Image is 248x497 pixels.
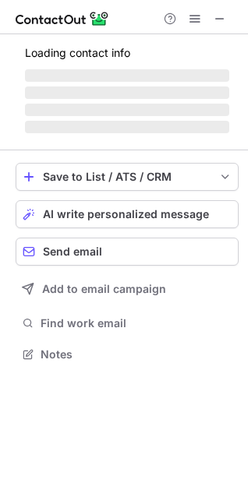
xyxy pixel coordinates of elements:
button: save-profile-one-click [16,163,239,191]
p: Loading contact info [25,47,229,59]
span: Notes [41,347,232,361]
span: Find work email [41,316,232,330]
button: Notes [16,344,239,365]
button: Add to email campaign [16,275,239,303]
div: Save to List / ATS / CRM [43,171,211,183]
span: ‌ [25,104,229,116]
span: AI write personalized message [43,208,209,220]
button: Find work email [16,312,239,334]
img: ContactOut v5.3.10 [16,9,109,28]
span: Send email [43,245,102,258]
span: Add to email campaign [42,283,166,295]
span: ‌ [25,121,229,133]
button: Send email [16,238,239,266]
span: ‌ [25,86,229,99]
button: AI write personalized message [16,200,239,228]
span: ‌ [25,69,229,82]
